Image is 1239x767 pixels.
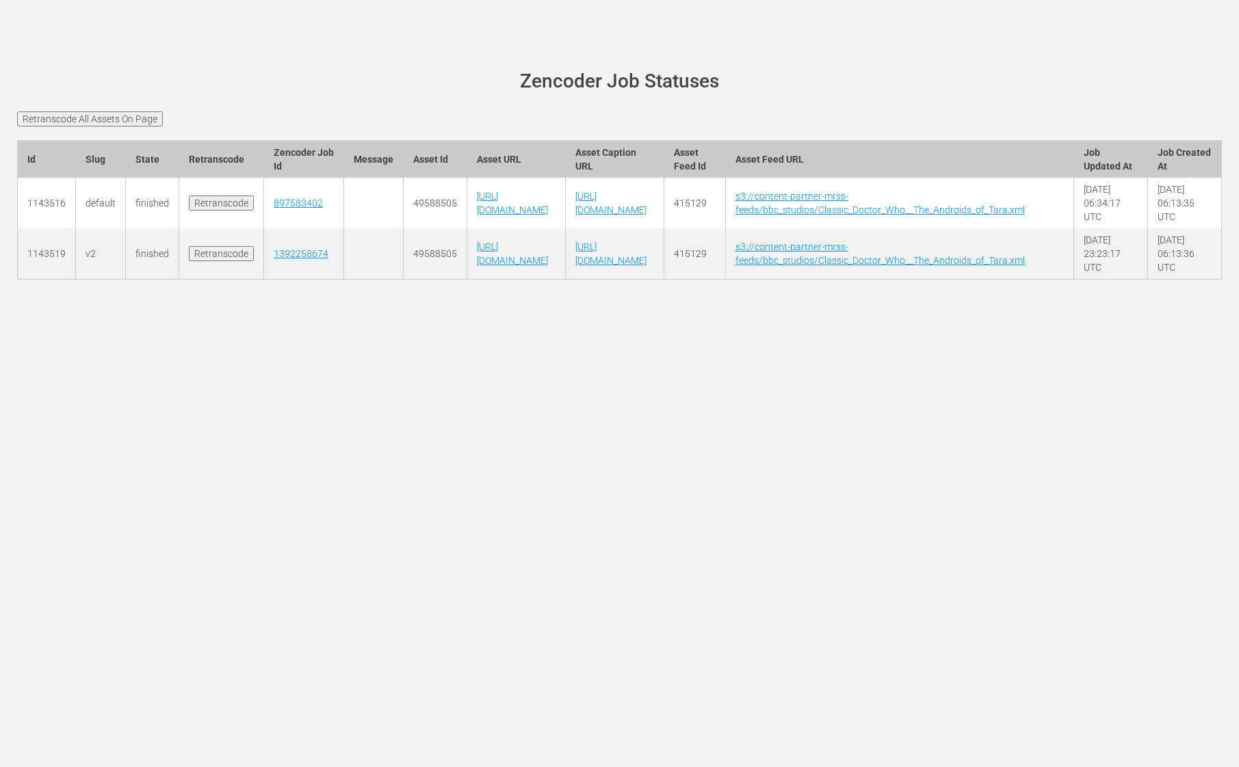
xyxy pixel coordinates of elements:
td: finished [126,228,179,280]
td: 415129 [664,228,725,280]
a: 897583402 [274,198,323,208]
a: [URL][DOMAIN_NAME] [575,241,647,266]
a: 1392258674 [274,248,328,259]
td: 49588505 [404,228,467,280]
td: 49588505 [404,178,467,228]
td: [DATE] 23:23:17 UTC [1074,228,1148,280]
input: Retranscode [189,246,254,261]
th: State [126,140,179,178]
a: s3://content-partner-mrss-feeds/bbc_studios/Classic_Doctor_Who__The_Androids_of_Tara.xml [735,241,1025,266]
input: Retranscode [189,196,254,211]
input: Retranscode All Assets On Page [17,111,163,126]
td: 1143516 [18,178,76,228]
td: 415129 [664,178,725,228]
th: Zencoder Job Id [264,140,344,178]
th: Job Updated At [1074,140,1148,178]
td: [DATE] 06:13:35 UTC [1148,178,1222,228]
a: [URL][DOMAIN_NAME] [575,191,647,215]
a: s3://content-partner-mrss-feeds/bbc_studios/Classic_Doctor_Who__The_Androids_of_Tara.xml [735,191,1025,215]
th: Asset Feed URL [725,140,1074,178]
td: [DATE] 06:34:17 UTC [1074,178,1148,228]
td: finished [126,178,179,228]
td: 1143519 [18,228,76,280]
td: [DATE] 06:13:36 UTC [1148,228,1222,280]
td: v2 [76,228,126,280]
th: Asset Feed Id [664,140,725,178]
th: Retranscode [179,140,264,178]
h1: Zencoder Job Statuses [36,71,1203,92]
th: Asset Caption URL [565,140,664,178]
th: Asset URL [467,140,566,178]
th: Job Created At [1148,140,1222,178]
th: Slug [76,140,126,178]
th: Asset Id [404,140,467,178]
th: Message [344,140,404,178]
a: [URL][DOMAIN_NAME] [477,241,548,266]
td: default [76,178,126,228]
th: Id [18,140,76,178]
a: [URL][DOMAIN_NAME] [477,191,548,215]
